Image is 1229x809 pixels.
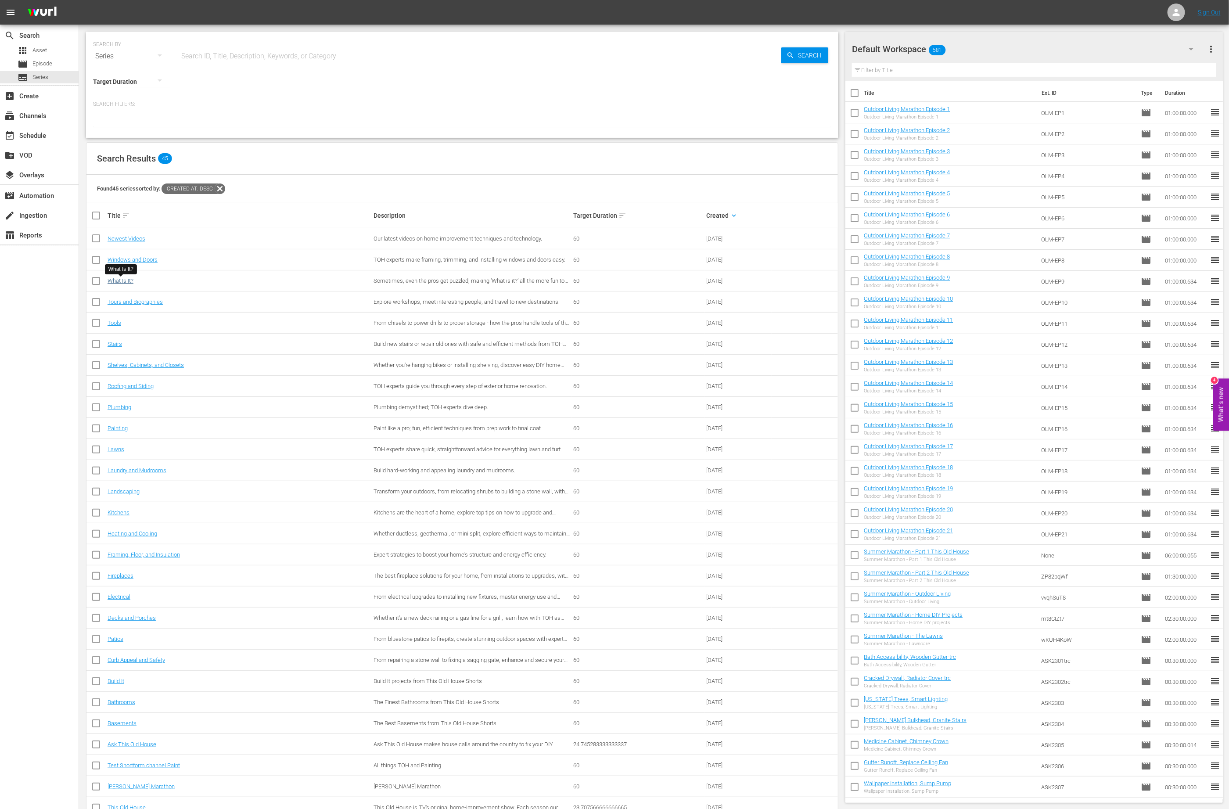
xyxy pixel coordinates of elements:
[864,780,951,787] a: Wallpaper Installation, Sump Pump
[108,404,131,410] a: Plumbing
[864,620,963,626] div: Summer Marathon - Home DIY projects
[864,156,950,162] div: Outdoor Living Marathon Episode 3
[374,488,568,501] span: Transform your outdoors, from relocating shrubs to building a stone wall, with landscaping experts.
[864,485,953,492] a: Outdoor Living Marathon Episode 19
[32,46,47,55] span: Asset
[18,72,28,83] span: Series
[864,451,953,457] div: Outdoor Living Marathon Episode 17
[706,404,770,410] div: [DATE]
[864,211,950,218] a: Outdoor Living Marathon Episode 6
[1141,339,1151,350] span: Episode
[374,341,566,354] span: Build new stairs or repair old ones with safe and efficient methods from TOH experts.
[573,509,704,516] div: 60
[573,277,704,284] div: 60
[1206,39,1216,60] button: more_vert
[864,738,949,744] a: Medicine Cabinet, Chimney Crown
[781,47,828,63] button: Search
[852,37,1202,61] div: Default Workspace
[1210,212,1220,223] span: reorder
[1141,108,1151,118] span: Episode
[1210,128,1220,139] span: reorder
[864,316,953,323] a: Outdoor Living Marathon Episode 11
[864,81,1036,105] th: Title
[1141,276,1151,287] span: Episode
[864,380,953,386] a: Outdoor Living Marathon Episode 14
[1038,587,1138,608] td: vvqhSuT8
[1038,608,1138,629] td: mt8CIZt7
[18,45,28,56] span: Asset
[1038,208,1138,229] td: OLM-EP6
[1141,234,1151,244] span: Episode
[706,615,770,621] div: [DATE]
[1038,250,1138,271] td: OLM-EP8
[864,675,951,681] a: Cracked Drywall, Radiator Cover-trc
[32,59,52,68] span: Episode
[1038,102,1138,123] td: OLM-EP1
[93,101,831,108] p: Search Filters:
[1161,292,1210,313] td: 01:00:00.634
[864,422,953,428] a: Outdoor Living Marathon Episode 16
[4,150,15,161] span: VOD
[108,699,135,705] a: Bathrooms
[573,383,704,389] div: 60
[573,636,704,642] div: 60
[1210,529,1220,539] span: reorder
[374,404,488,410] span: Plumbing demystified; TOH experts dive deep.
[573,341,704,347] div: 60
[864,493,953,499] div: Outdoor Living Marathon Episode 19
[1213,378,1229,431] button: Open Feedback Widget
[864,190,950,197] a: Outdoor Living Marathon Episode 5
[864,177,950,183] div: Outdoor Living Marathon Episode 4
[374,593,560,607] span: From electrical upgrades to installing new fixtures, master energy use and lighting.
[1206,44,1216,54] span: more_vert
[1210,339,1220,349] span: reorder
[929,41,946,59] span: 581
[108,341,122,347] a: Stairs
[158,153,172,164] span: 45
[1210,360,1220,370] span: reorder
[108,720,137,726] a: Basements
[864,359,953,365] a: Outdoor Living Marathon Episode 13
[4,111,15,121] span: Channels
[706,256,770,263] div: [DATE]
[573,530,704,537] div: 60
[374,212,571,219] div: Description
[1141,129,1151,139] span: Episode
[1161,397,1210,418] td: 01:00:00.634
[1161,250,1210,271] td: 01:00:00.000
[108,210,371,221] div: Title
[1038,482,1138,503] td: OLM-EP19
[706,362,770,368] div: [DATE]
[1038,566,1138,587] td: ZP82pqWf
[864,759,948,766] a: Gutter Runoff, Replace Ceiling Fan
[573,467,704,474] div: 60
[864,338,953,344] a: Outdoor Living Marathon Episode 12
[864,611,963,618] a: Summer Marathon - Home DIY Projects
[374,615,564,628] span: Whether it's a new deck railing or a gas line for a grill, learn how with TOH as your guide.
[97,153,156,164] span: Search Results
[864,506,953,513] a: Outdoor Living Marathon Episode 20
[374,467,515,474] span: Build hard-working and appealing laundry and mudrooms.
[864,198,950,204] div: Outdoor Living Marathon Episode 5
[1210,234,1220,244] span: reorder
[1161,355,1210,376] td: 01:00:00.634
[864,472,953,478] div: Outdoor Living Marathon Episode 18
[864,443,953,449] a: Outdoor Living Marathon Episode 17
[108,256,158,263] a: Windows and Doors
[1136,81,1160,105] th: Type
[573,235,704,242] div: 60
[1161,334,1210,355] td: 01:00:00.634
[1161,587,1210,608] td: 02:00:00.000
[1210,297,1220,307] span: reorder
[1210,170,1220,181] span: reorder
[1210,634,1220,644] span: reorder
[1141,297,1151,308] span: Episode
[1141,508,1151,518] span: Episode
[1141,550,1151,561] span: Episode
[1141,255,1151,266] span: Episode
[1161,503,1210,524] td: 01:00:00.634
[108,320,121,326] a: Tools
[706,593,770,600] div: [DATE]
[108,425,128,431] a: Painting
[1038,271,1138,292] td: OLM-EP9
